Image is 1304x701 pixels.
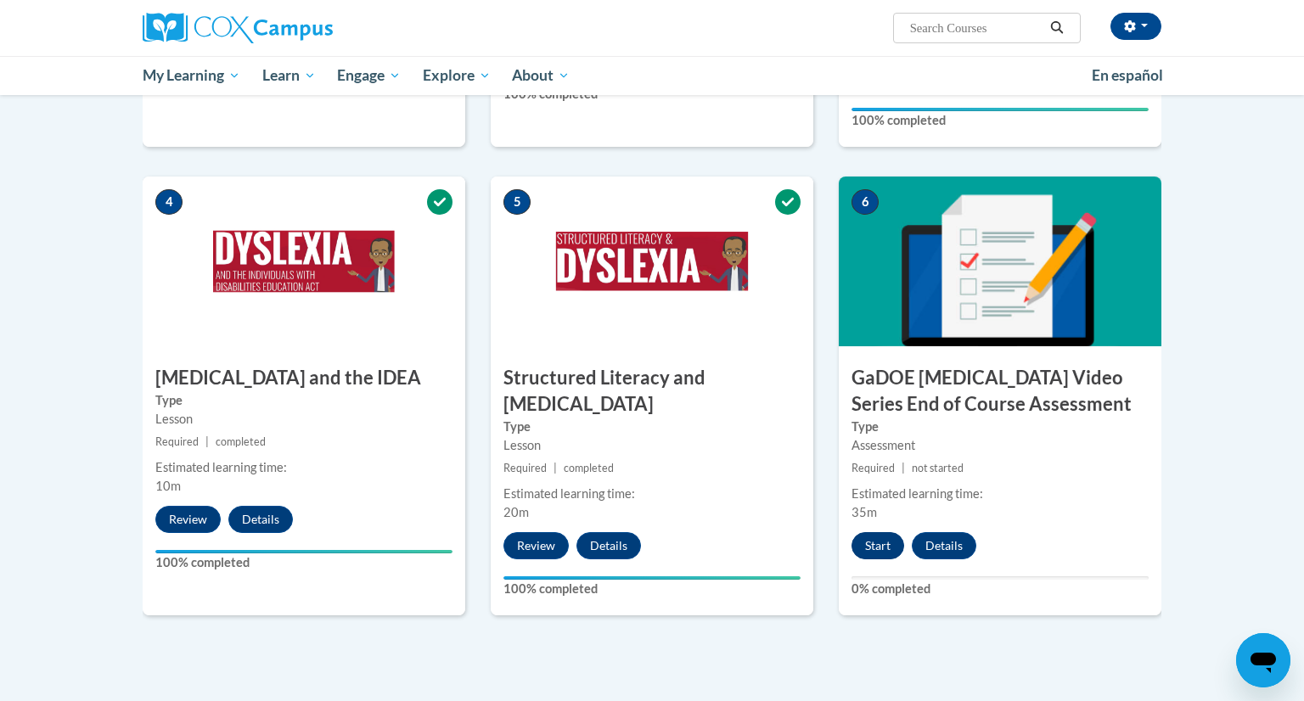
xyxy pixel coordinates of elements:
[852,189,879,215] span: 6
[326,56,412,95] a: Engage
[155,506,221,533] button: Review
[912,462,964,474] span: not started
[908,18,1044,38] input: Search Courses
[155,479,181,493] span: 10m
[564,462,614,474] span: completed
[155,458,452,477] div: Estimated learning time:
[117,56,1187,95] div: Main menu
[503,576,801,580] div: Your progress
[423,65,491,86] span: Explore
[852,505,877,519] span: 35m
[912,532,976,559] button: Details
[852,532,904,559] button: Start
[155,435,199,448] span: Required
[503,580,801,598] label: 100% completed
[576,532,641,559] button: Details
[902,462,905,474] span: |
[852,111,1149,130] label: 100% completed
[155,553,452,572] label: 100% completed
[852,462,895,474] span: Required
[503,418,801,436] label: Type
[143,13,333,43] img: Cox Campus
[155,189,183,215] span: 4
[337,65,401,86] span: Engage
[491,365,813,418] h3: Structured Literacy and [MEDICAL_DATA]
[1236,633,1290,687] iframe: Button to launch messaging window
[155,391,452,410] label: Type
[216,435,266,448] span: completed
[503,485,801,503] div: Estimated learning time:
[503,505,529,519] span: 20m
[852,108,1149,111] div: Your progress
[502,56,582,95] a: About
[852,418,1149,436] label: Type
[852,580,1149,598] label: 0% completed
[1092,66,1163,84] span: En español
[132,56,251,95] a: My Learning
[503,462,547,474] span: Required
[155,410,452,429] div: Lesson
[852,436,1149,455] div: Assessment
[1081,58,1174,93] a: En español
[143,177,465,346] img: Course Image
[839,365,1161,418] h3: GaDOE [MEDICAL_DATA] Video Series End of Course Assessment
[251,56,327,95] a: Learn
[1110,13,1161,40] button: Account Settings
[839,177,1161,346] img: Course Image
[852,485,1149,503] div: Estimated learning time:
[262,65,316,86] span: Learn
[412,56,502,95] a: Explore
[143,13,465,43] a: Cox Campus
[155,550,452,553] div: Your progress
[512,65,570,86] span: About
[228,506,293,533] button: Details
[143,365,465,391] h3: [MEDICAL_DATA] and the IDEA
[143,65,240,86] span: My Learning
[491,177,813,346] img: Course Image
[503,532,569,559] button: Review
[503,189,531,215] span: 5
[503,436,801,455] div: Lesson
[205,435,209,448] span: |
[554,462,557,474] span: |
[1044,18,1070,38] button: Search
